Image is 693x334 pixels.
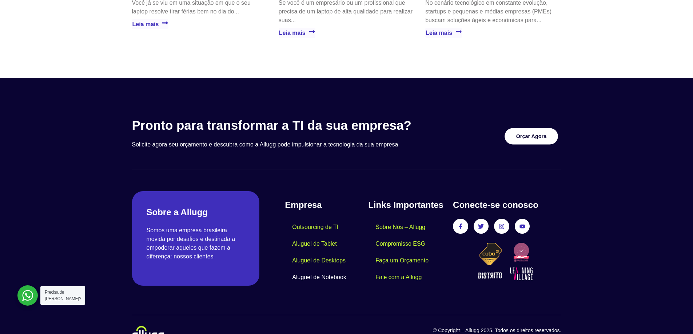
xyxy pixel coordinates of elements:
a: Aluguel de Notebook [285,269,354,286]
h3: Pronto para transformar a TI da sua empresa? [132,118,445,133]
nav: Menu [368,219,446,286]
p: Solicite agora seu orçamento e descubra como a Allugg pode impulsionar a tecnologia da sua empresa [132,140,445,149]
span: Precisa de [PERSON_NAME]? [45,290,81,301]
p: Somos uma empresa brasileira movida por desafios e destinada a empoderar aqueles que fazem a dife... [147,226,245,261]
h4: Empresa [285,198,368,212]
a: Orçar Agora [505,128,558,144]
a: Leia mais [279,28,315,38]
div: Widget de chat [657,299,693,334]
h4: Links Importantes [368,198,446,212]
nav: Menu [285,219,368,286]
h4: Conecte-se conosco [453,198,561,212]
a: Faça um Orçamento [368,252,436,269]
a: Aluguel de Desktops [285,252,353,269]
a: Leia mais [425,28,462,38]
a: Fale com a Allugg [368,269,429,286]
span: Orçar Agora [516,133,547,138]
a: Outsourcing de TI [285,219,346,236]
iframe: Chat Widget [657,299,693,334]
h2: Sobre a Allugg [147,206,245,219]
a: Compromisso ESG [368,236,433,252]
a: Aluguel de Tablet [285,236,344,252]
a: Leia mais [132,19,169,29]
a: Sobre Nós – Allugg [368,219,433,236]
